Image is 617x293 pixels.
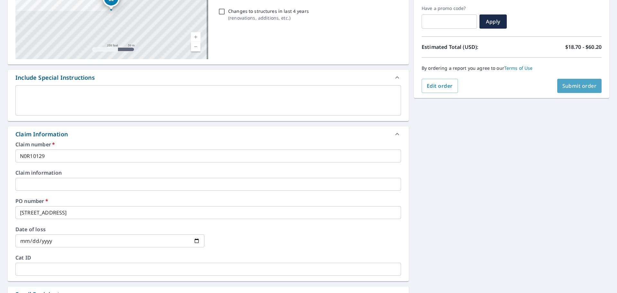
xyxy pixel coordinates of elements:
span: Apply [485,18,502,25]
p: $18.70 - $60.20 [565,43,602,51]
p: Changes to structures in last 4 years [228,8,309,14]
label: Claim information [15,170,401,175]
p: By ordering a report you agree to our [422,65,602,71]
button: Apply [479,14,507,29]
div: Claim Information [8,126,409,142]
div: Claim Information [15,130,68,139]
span: Submit order [562,82,597,89]
label: PO number [15,198,401,204]
button: Edit order [422,79,458,93]
label: Have a promo code? [422,5,477,11]
a: Current Level 17, Zoom Out [191,42,201,51]
div: Include Special Instructions [15,73,95,82]
p: ( renovations, additions, etc. ) [228,14,309,21]
a: Current Level 17, Zoom In [191,32,201,42]
label: Date of loss [15,227,204,232]
button: Submit order [557,79,602,93]
a: Terms of Use [504,65,533,71]
span: Edit order [427,82,453,89]
label: Cat ID [15,255,401,260]
label: Claim number [15,142,401,147]
div: Include Special Instructions [8,70,409,85]
p: Estimated Total (USD): [422,43,512,51]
